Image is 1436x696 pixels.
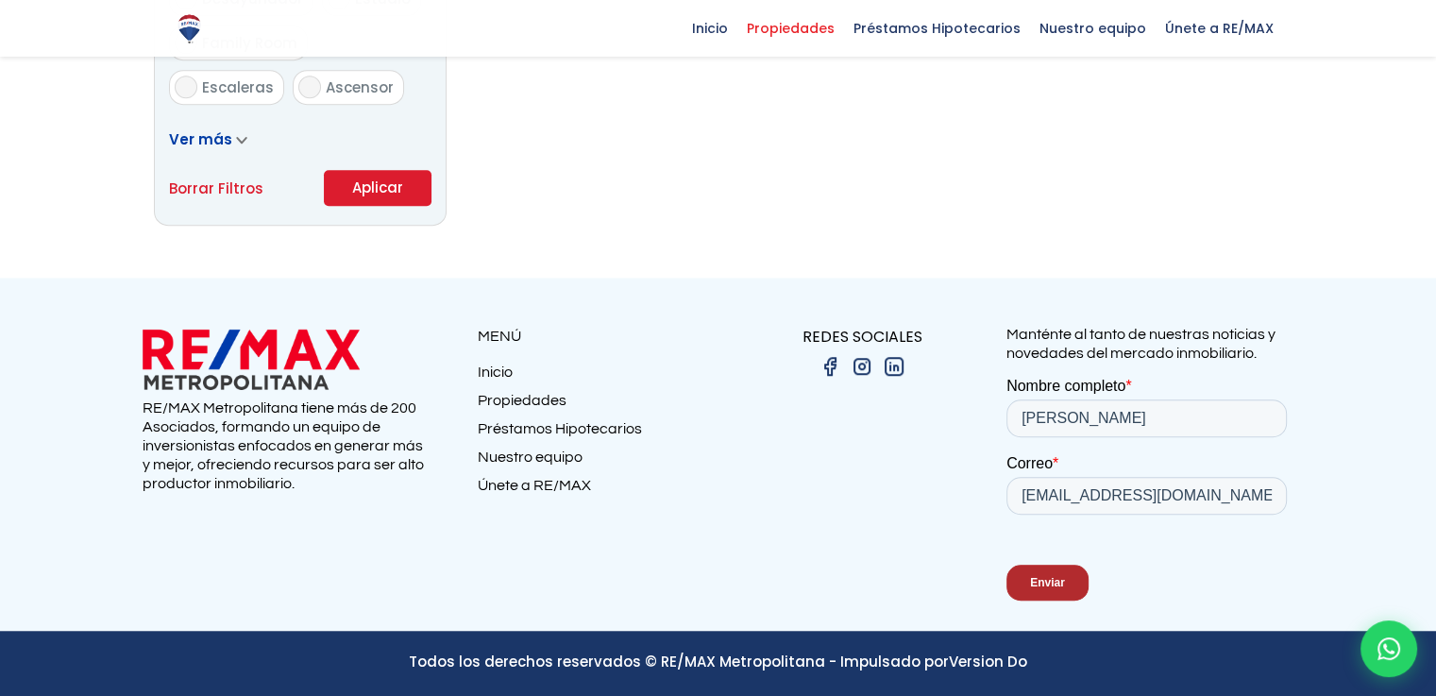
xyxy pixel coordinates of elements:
[478,391,718,419] a: Propiedades
[175,76,197,98] input: Escaleras
[169,177,263,200] a: Borrar Filtros
[949,652,1027,671] a: Version Do
[883,355,905,378] img: linkedin.png
[143,399,431,493] p: RE/MAX Metropolitana tiene más de 200 Asociados, formando un equipo de inversionistas enfocados e...
[683,14,737,42] span: Inicio
[478,476,718,504] a: Únete a RE/MAX
[844,14,1030,42] span: Préstamos Hipotecarios
[326,77,394,97] span: Ascensor
[1030,14,1156,42] span: Nuestro equipo
[737,14,844,42] span: Propiedades
[851,355,873,378] img: instagram.png
[478,363,718,391] a: Inicio
[1006,377,1294,617] iframe: Form 0
[298,76,321,98] input: Ascensor
[478,419,718,448] a: Préstamos Hipotecarios
[819,355,841,378] img: facebook.png
[143,325,360,394] img: remax metropolitana logo
[478,325,718,348] p: MENÚ
[1156,14,1283,42] span: Únete a RE/MAX
[478,448,718,476] a: Nuestro equipo
[169,129,232,149] span: Ver más
[169,129,247,149] a: Ver más
[173,12,206,45] img: Logo de REMAX
[1006,325,1294,363] p: Manténte al tanto de nuestras noticias y novedades del mercado inmobiliario.
[202,77,274,97] span: Escaleras
[143,650,1294,673] p: Todos los derechos reservados © RE/MAX Metropolitana - Impulsado por
[324,170,431,206] button: Aplicar
[718,325,1006,348] p: REDES SOCIALES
